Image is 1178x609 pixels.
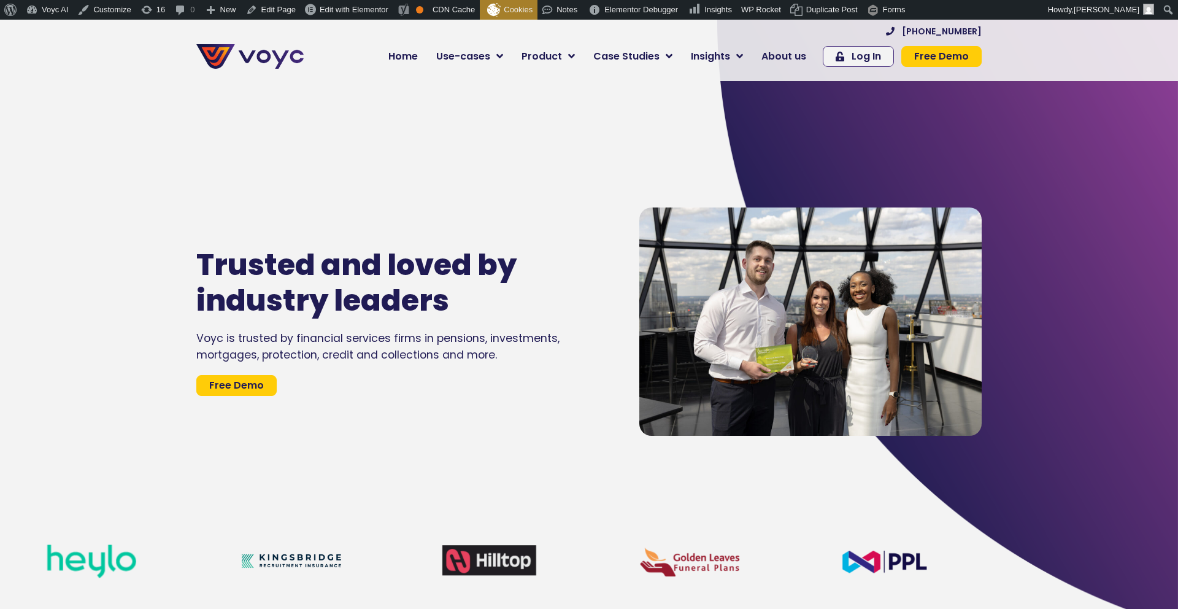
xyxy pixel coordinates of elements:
a: [PHONE_NUMBER] [886,27,982,36]
a: Case Studies [584,44,682,69]
span: Insights [691,49,730,64]
a: Insights [682,44,752,69]
span: Edit with Elementor [320,5,388,14]
a: Log In [823,46,894,67]
span: Free Demo [209,381,264,390]
span: [PHONE_NUMBER] [902,27,982,36]
a: Use-cases [427,44,512,69]
a: Home [379,44,427,69]
div: Voyc is trusted by financial services firms in pensions, investments, mortgages, protection, cred... [196,330,602,363]
span: Case Studies [593,49,660,64]
span: Use-cases [436,49,490,64]
span: Product [522,49,562,64]
span: About us [761,49,806,64]
span: Free Demo [914,52,969,61]
img: voyc-full-logo [196,44,304,69]
div: OK [416,6,423,14]
h1: Trusted and loved by industry leaders [196,247,566,318]
span: Home [388,49,418,64]
a: Free Demo [196,375,277,396]
a: Free Demo [901,46,982,67]
a: About us [752,44,815,69]
a: Product [512,44,584,69]
span: Log In [852,52,881,61]
span: [PERSON_NAME] [1074,5,1139,14]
